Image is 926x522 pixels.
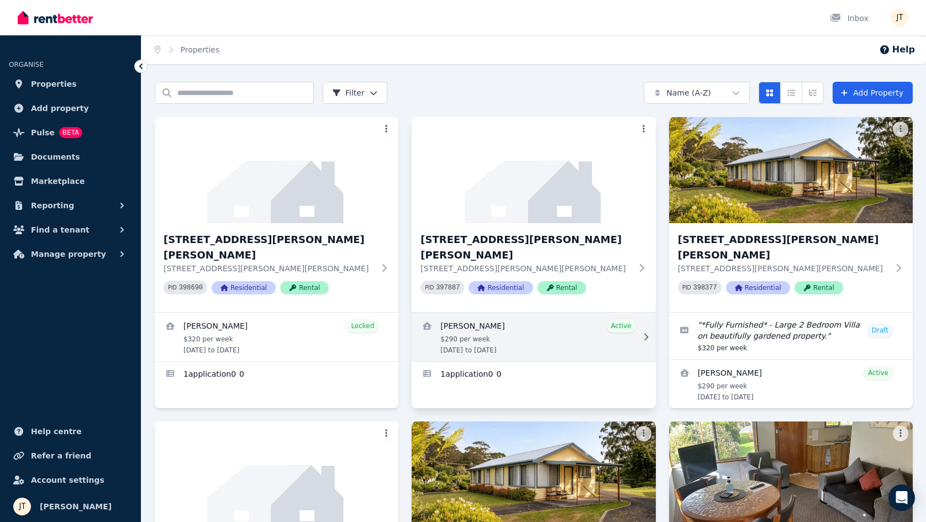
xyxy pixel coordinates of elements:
[9,73,132,95] a: Properties
[666,87,711,98] span: Name (A-Z)
[9,219,132,241] button: Find a tenant
[31,77,77,91] span: Properties
[155,117,398,312] a: 1/21 Andrew St, Strahan[STREET_ADDRESS][PERSON_NAME][PERSON_NAME][STREET_ADDRESS][PERSON_NAME][PE...
[726,281,790,294] span: Residential
[31,425,82,438] span: Help centre
[280,281,329,294] span: Rental
[893,426,908,441] button: More options
[31,126,55,139] span: Pulse
[31,199,74,212] span: Reporting
[9,420,132,442] a: Help centre
[420,263,631,274] p: [STREET_ADDRESS][PERSON_NAME][PERSON_NAME]
[759,82,824,104] div: View options
[323,82,387,104] button: Filter
[644,82,750,104] button: Name (A-Z)
[332,87,365,98] span: Filter
[879,43,915,56] button: Help
[181,45,220,54] a: Properties
[425,284,434,291] small: PID
[669,117,913,312] a: 3/21 Andrew St, Strahan[STREET_ADDRESS][PERSON_NAME][PERSON_NAME][STREET_ADDRESS][PERSON_NAME][PE...
[13,498,31,515] img: Jamie Taylor
[682,284,691,291] small: PID
[212,281,276,294] span: Residential
[891,9,908,27] img: Jamie Taylor
[678,232,888,263] h3: [STREET_ADDRESS][PERSON_NAME][PERSON_NAME]
[802,82,824,104] button: Expanded list view
[669,313,913,359] a: Edit listing: *Fully Furnished* - Large 2 Bedroom Villa on beautifully gardened property.
[18,9,93,26] img: RentBetter
[155,313,398,361] a: View details for Mathieu Venezia
[9,61,44,68] span: ORGANISE
[538,281,586,294] span: Rental
[9,97,132,119] a: Add property
[9,146,132,168] a: Documents
[179,284,203,292] code: 398690
[412,362,655,388] a: Applications for 2/21 Andrew St, Strahan
[31,247,106,261] span: Manage property
[9,469,132,491] a: Account settings
[9,194,132,217] button: Reporting
[420,232,631,263] h3: [STREET_ADDRESS][PERSON_NAME][PERSON_NAME]
[141,35,233,64] nav: Breadcrumb
[31,223,90,236] span: Find a tenant
[636,122,651,137] button: More options
[469,281,533,294] span: Residential
[9,243,132,265] button: Manage property
[164,263,374,274] p: [STREET_ADDRESS][PERSON_NAME][PERSON_NAME]
[893,122,908,137] button: More options
[168,284,177,291] small: PID
[31,175,85,188] span: Marketplace
[378,122,394,137] button: More options
[693,284,717,292] code: 398377
[669,117,913,223] img: 3/21 Andrew St, Strahan
[155,117,398,223] img: 1/21 Andrew St, Strahan
[31,473,104,487] span: Account settings
[759,82,781,104] button: Card view
[9,122,132,144] a: PulseBETA
[155,362,398,388] a: Applications for 1/21 Andrew St, Strahan
[164,232,374,263] h3: [STREET_ADDRESS][PERSON_NAME][PERSON_NAME]
[31,102,89,115] span: Add property
[59,127,82,138] span: BETA
[31,150,80,164] span: Documents
[412,313,655,361] a: View details for Alexandre Flaschner
[436,284,460,292] code: 397887
[669,360,913,408] a: View details for Kineta Tatnell
[780,82,802,104] button: Compact list view
[678,263,888,274] p: [STREET_ADDRESS][PERSON_NAME][PERSON_NAME]
[31,449,91,462] span: Refer a friend
[9,170,132,192] a: Marketplace
[833,82,913,104] a: Add Property
[412,117,655,223] img: 2/21 Andrew St, Strahan
[795,281,843,294] span: Rental
[378,426,394,441] button: More options
[888,484,915,511] div: Open Intercom Messenger
[40,500,112,513] span: [PERSON_NAME]
[636,426,651,441] button: More options
[830,13,869,24] div: Inbox
[412,117,655,312] a: 2/21 Andrew St, Strahan[STREET_ADDRESS][PERSON_NAME][PERSON_NAME][STREET_ADDRESS][PERSON_NAME][PE...
[9,445,132,467] a: Refer a friend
